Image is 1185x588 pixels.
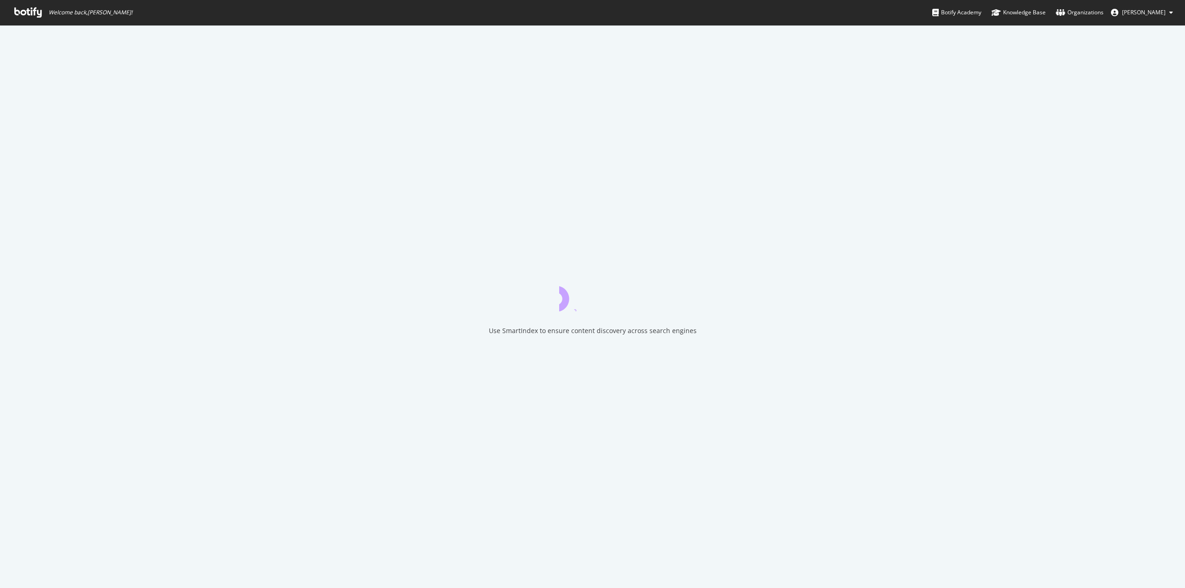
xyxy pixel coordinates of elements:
[992,8,1046,17] div: Knowledge Base
[1056,8,1104,17] div: Organizations
[489,326,697,335] div: Use SmartIndex to ensure content discovery across search engines
[1104,5,1180,20] button: [PERSON_NAME]
[1122,8,1166,16] span: Casey Trimm
[559,278,626,311] div: animation
[49,9,132,16] span: Welcome back, [PERSON_NAME] !
[932,8,981,17] div: Botify Academy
